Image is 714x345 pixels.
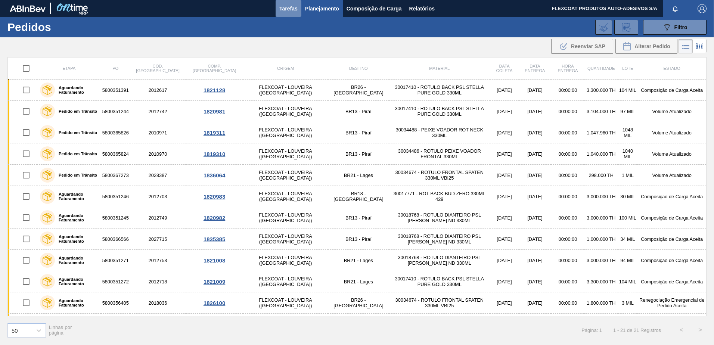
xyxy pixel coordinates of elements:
[8,165,707,186] a: Pedido em Trânsito58003672732028387FLEXCOAT - LOUVEIRA ([GEOGRAPHIC_DATA])BR21 - Lages30034674 - ...
[55,234,98,243] label: Aguardando Faturamento
[519,165,551,186] td: [DATE]
[637,122,706,143] td: Volume Atualizado
[584,271,618,292] td: 3.300.000 TH
[305,4,339,13] span: Planejamento
[8,186,707,207] a: Aguardando Faturamento58003512462012703FLEXCOAT - LOUVEIRA ([GEOGRAPHIC_DATA])BR18 - [GEOGRAPHIC_...
[101,314,130,335] td: 5800366568
[618,186,637,207] td: 30 MIL
[389,229,490,250] td: 30018768 - ROTULO DIANTEIRO PSL [PERSON_NAME] ND 330ML
[243,314,328,335] td: FLEXCOAT - LOUVEIRA ([GEOGRAPHIC_DATA])
[8,250,707,271] a: Aguardando Faturamento58003512712012753FLEXCOAT - LOUVEIRA ([GEOGRAPHIC_DATA])BR21 - Lages3001876...
[8,101,707,122] a: Pedido em Trânsito58003512442012742FLEXCOAT - LOUVEIRA ([GEOGRAPHIC_DATA])BR13 - Piraí30017410 - ...
[584,143,618,165] td: 1.040.000 TH
[490,165,519,186] td: [DATE]
[193,64,236,73] span: Comp. [GEOGRAPHIC_DATA]
[187,108,242,115] div: 1820981
[349,66,368,71] span: Destino
[243,250,328,271] td: FLEXCOAT - LOUVEIRA ([GEOGRAPHIC_DATA])
[243,165,328,186] td: FLEXCOAT - LOUVEIRA ([GEOGRAPHIC_DATA])
[279,4,298,13] span: Tarefas
[637,314,706,335] td: Composição de Carga Aceita
[409,4,435,13] span: Relatórios
[634,43,670,49] span: Alterar Pedido
[551,314,584,335] td: 00:00:00
[637,229,706,250] td: Composição de Carga Aceita
[490,143,519,165] td: [DATE]
[490,207,519,229] td: [DATE]
[101,101,130,122] td: 5800351244
[490,314,519,335] td: [DATE]
[12,327,18,333] div: 50
[674,24,687,30] span: Filtro
[187,257,242,264] div: 1821008
[8,122,707,143] a: Pedido em Trânsito58003658262010971FLEXCOAT - LOUVEIRA ([GEOGRAPHIC_DATA])BR13 - Piraí30034488 - ...
[55,173,97,177] label: Pedido em Trânsito
[389,80,490,101] td: 30017410 - ROTULO BACK PSL STELLA PURE GOLD 330ML
[101,271,130,292] td: 5800351272
[101,229,130,250] td: 5800366566
[637,186,706,207] td: Composição de Carga Aceita
[101,122,130,143] td: 5800365826
[584,165,618,186] td: 298.000 TH
[389,207,490,229] td: 30018768 - ROTULO DIANTEIRO PSL [PERSON_NAME] ND 330ML
[328,186,389,207] td: BR18 - [GEOGRAPHIC_DATA]
[551,207,584,229] td: 00:00:00
[187,193,242,200] div: 1820983
[8,314,707,335] a: Aguardando Faturamento58003665682027716FLEXCOAT - LOUVEIRA ([GEOGRAPHIC_DATA])BR13 - Piraí3001741...
[8,292,707,314] a: Aguardando Faturamento58003564052018036FLEXCOAT - LOUVEIRA ([GEOGRAPHIC_DATA])BR26 - [GEOGRAPHIC_...
[637,250,706,271] td: Composição de Carga Aceita
[519,292,551,314] td: [DATE]
[618,292,637,314] td: 3 MIL
[698,4,707,13] img: Logout
[519,229,551,250] td: [DATE]
[551,39,613,54] button: Reenviar SAP
[328,292,389,314] td: BR26 - [GEOGRAPHIC_DATA]
[328,314,389,335] td: BR13 - Piraí
[130,207,186,229] td: 2012749
[112,66,118,71] span: PO
[328,122,389,143] td: BR13 - Piraí
[519,271,551,292] td: [DATE]
[187,236,242,242] div: 1835385
[519,101,551,122] td: [DATE]
[243,207,328,229] td: FLEXCOAT - LOUVEIRA ([GEOGRAPHIC_DATA])
[55,256,98,265] label: Aguardando Faturamento
[328,80,389,101] td: BR26 - [GEOGRAPHIC_DATA]
[637,101,706,122] td: Volume Atualizado
[389,101,490,122] td: 30017410 - ROTULO BACK PSL STELLA PURE GOLD 330ML
[584,186,618,207] td: 3.000.000 TH
[637,292,706,314] td: Renegociação Emergencial de Pedido Aceita
[679,39,693,53] div: Visão em Lista
[130,122,186,143] td: 2010971
[130,165,186,186] td: 2028387
[130,250,186,271] td: 2012753
[130,271,186,292] td: 2012718
[243,122,328,143] td: FLEXCOAT - LOUVEIRA ([GEOGRAPHIC_DATA])
[243,80,328,101] td: FLEXCOAT - LOUVEIRA ([GEOGRAPHIC_DATA])
[55,130,97,135] label: Pedido em Trânsito
[618,314,637,335] td: 32 MIL
[584,101,618,122] td: 3.104.000 TH
[551,122,584,143] td: 00:00:00
[618,143,637,165] td: 1040 MIL
[496,64,513,73] span: Data coleta
[551,101,584,122] td: 00:00:00
[101,186,130,207] td: 5800351246
[8,271,707,292] a: Aguardando Faturamento58003512722012718FLEXCOAT - LOUVEIRA ([GEOGRAPHIC_DATA])BR21 - Lages3001741...
[243,292,328,314] td: FLEXCOAT - LOUVEIRA ([GEOGRAPHIC_DATA])
[130,80,186,101] td: 2012617
[584,207,618,229] td: 3.000.000 TH
[101,250,130,271] td: 5800351271
[328,207,389,229] td: BR13 - Piraí
[243,271,328,292] td: FLEXCOAT - LOUVEIRA ([GEOGRAPHIC_DATA])
[490,250,519,271] td: [DATE]
[615,39,677,54] div: Alterar Pedido
[49,324,72,336] span: Linhas por página
[584,122,618,143] td: 1.047.960 TH
[618,207,637,229] td: 100 MIL
[691,321,710,339] button: >
[187,87,242,93] div: 1821128
[519,207,551,229] td: [DATE]
[7,23,119,31] h1: Pedidos
[101,143,130,165] td: 5800365824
